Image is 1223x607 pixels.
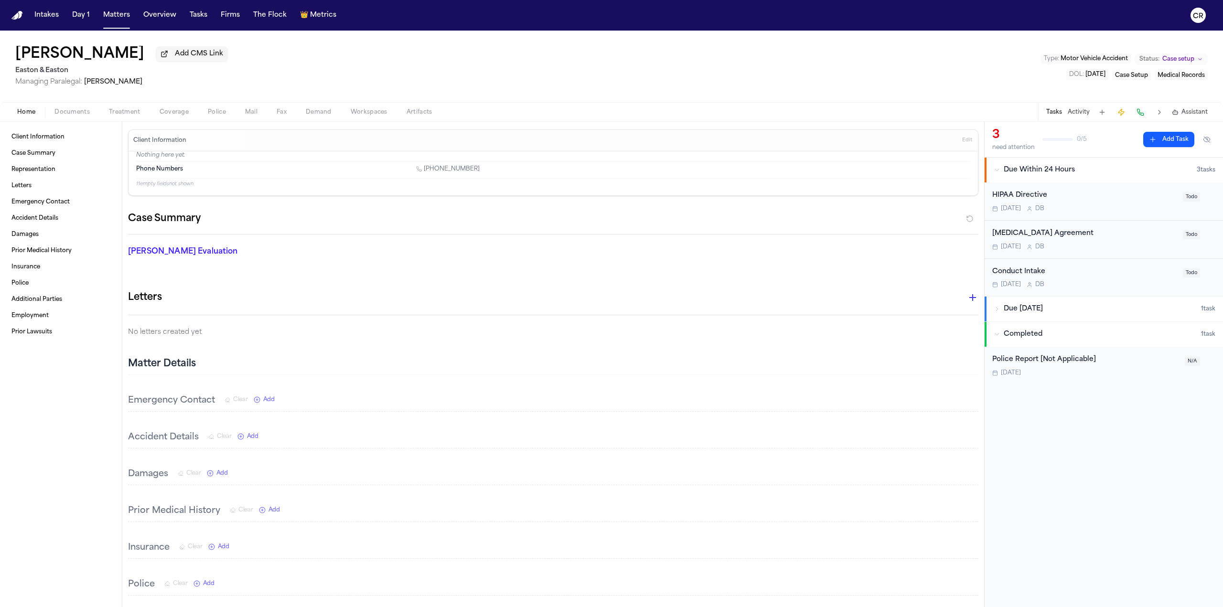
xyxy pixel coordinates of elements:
[31,7,63,24] button: Intakes
[1001,369,1021,377] span: [DATE]
[160,108,189,116] span: Coverage
[300,11,308,20] span: crown
[1112,71,1151,80] button: Edit service: Case Setup
[985,158,1223,182] button: Due Within 24 Hours3tasks
[128,578,155,591] h3: Police
[139,7,180,24] button: Overview
[1068,108,1090,116] button: Activity
[985,297,1223,321] button: Due [DATE]1task
[217,433,232,440] span: Clear
[1004,330,1042,339] span: Completed
[208,433,232,440] button: Clear Accident Details
[186,469,201,477] span: Clear
[296,7,340,24] a: crownMetrics
[128,290,162,305] h1: Letters
[188,543,203,551] span: Clear
[992,190,1177,201] div: HIPAA Directive
[15,46,144,63] h1: [PERSON_NAME]
[54,108,90,116] span: Documents
[1197,166,1215,174] span: 3 task s
[277,108,287,116] span: Fax
[1069,72,1084,77] span: DOL :
[68,7,94,24] button: Day 1
[959,133,975,148] button: Edit
[8,243,114,258] a: Prior Medical History
[238,506,253,514] span: Clear
[1061,56,1128,62] span: Motor Vehicle Accident
[11,263,40,271] span: Insurance
[99,7,134,24] a: Matters
[128,431,199,444] h3: Accident Details
[8,162,114,177] a: Representation
[1162,55,1194,63] span: Case setup
[11,166,55,173] span: Representation
[11,198,70,206] span: Emergency Contact
[1004,165,1075,175] span: Due Within 24 Hours
[1201,305,1215,313] span: 1 task
[1172,108,1208,116] button: Assistant
[84,78,142,85] span: [PERSON_NAME]
[173,580,188,587] span: Clear
[247,433,258,440] span: Add
[164,580,188,587] button: Clear Police
[1201,330,1215,338] span: 1 task
[1095,106,1109,119] button: Add Task
[1155,71,1208,80] button: Edit service: Medical Records
[992,266,1177,277] div: Conduct Intake
[17,108,35,116] span: Home
[249,7,290,24] button: The Flock
[109,108,140,116] span: Treatment
[416,165,480,173] a: Call 1 (209) 606-0626
[1139,55,1159,63] span: Status:
[8,324,114,340] a: Prior Lawsuits
[186,7,211,24] button: Tasks
[992,128,1035,143] div: 3
[1135,53,1208,65] button: Change status from Case setup
[985,259,1223,297] div: Open task: Conduct Intake
[1183,192,1200,202] span: Todo
[351,108,387,116] span: Workspaces
[245,108,257,116] span: Mail
[11,328,52,336] span: Prior Lawsuits
[1183,230,1200,239] span: Todo
[985,221,1223,259] div: Open task: Retainer Agreement
[1198,132,1215,147] button: Hide completed tasks (⌘⇧H)
[1085,72,1105,77] span: [DATE]
[1041,54,1131,64] button: Edit Type: Motor Vehicle Accident
[15,65,228,76] h2: Easton & Easton
[992,228,1177,239] div: [MEDICAL_DATA] Agreement
[8,308,114,323] a: Employment
[128,504,220,518] h3: Prior Medical History
[193,580,215,587] button: Add New
[1183,268,1200,277] span: Todo
[1185,357,1200,366] span: N/A
[268,506,280,514] span: Add
[15,46,144,63] button: Edit matter name
[179,543,203,551] button: Clear Insurance
[306,108,332,116] span: Demand
[218,543,229,551] span: Add
[11,231,39,238] span: Damages
[207,469,228,477] button: Add New
[985,322,1223,347] button: Completed1task
[11,312,49,319] span: Employment
[310,11,336,20] span: Metrics
[8,178,114,193] a: Letters
[407,108,432,116] span: Artifacts
[1066,69,1108,80] button: Edit DOL: 2025-06-23
[254,396,275,404] button: Add New
[128,468,168,481] h3: Damages
[11,182,32,190] span: Letters
[1035,205,1044,213] span: D B
[1046,108,1062,116] button: Tasks
[225,396,248,404] button: Clear Emergency Contact
[992,354,1179,365] div: Police Report [Not Applicable]
[985,182,1223,221] div: Open task: HIPAA Directive
[11,11,23,20] img: Finch Logo
[178,469,201,477] button: Clear Damages
[985,347,1223,384] div: Open task: Police Report [Not Applicable]
[1044,56,1059,62] span: Type :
